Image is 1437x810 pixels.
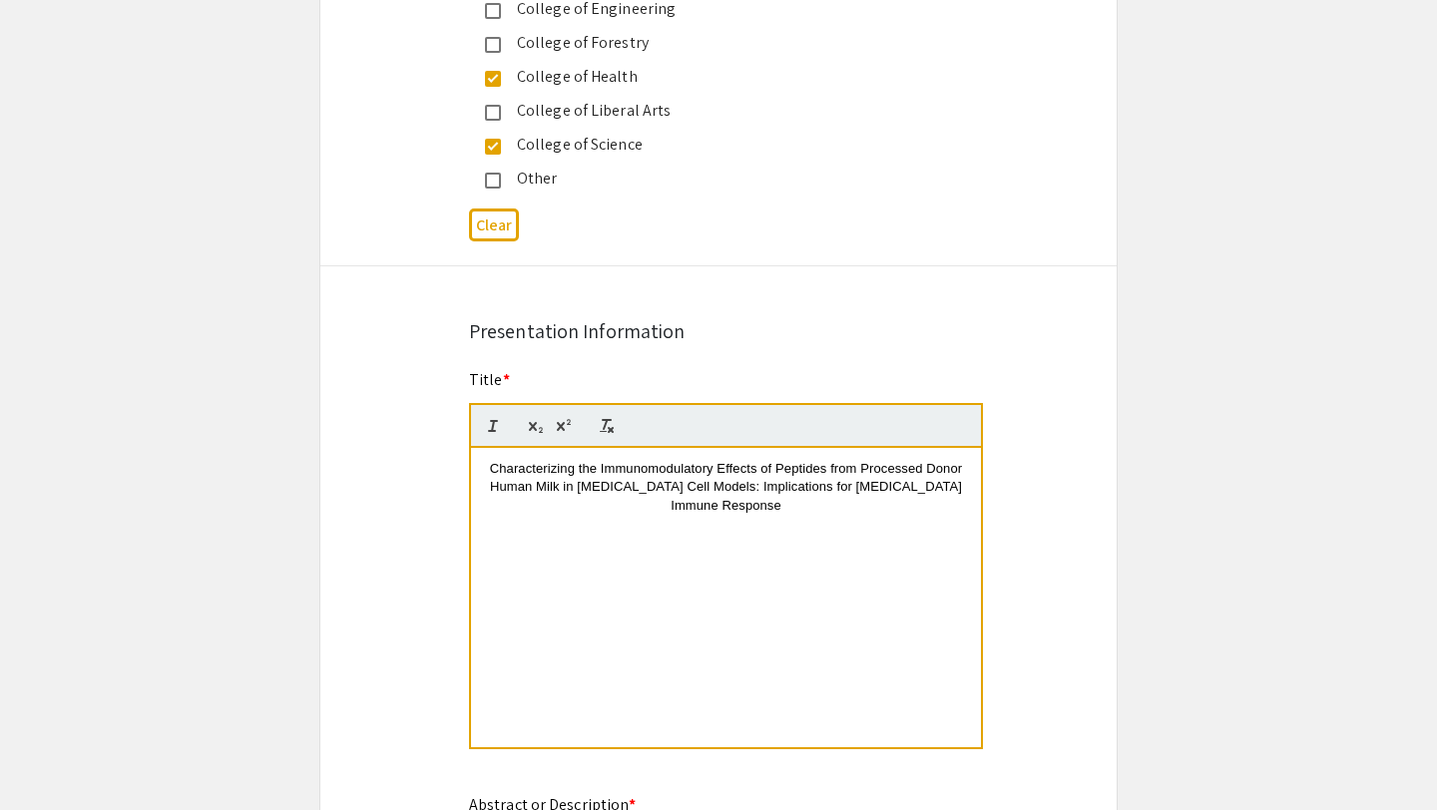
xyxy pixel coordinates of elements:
iframe: Chat [15,720,85,795]
div: College of Health [501,65,920,89]
div: College of Liberal Arts [501,99,920,123]
div: College of Science [501,133,920,157]
div: Other [501,167,920,191]
div: Presentation Information [469,316,968,346]
button: Clear [469,208,519,241]
div: College of Forestry [501,31,920,55]
span: Characterizing the Immunomodulatory Effects of Peptides from Processed Donor Human Milk in [MEDIC... [490,461,966,513]
mat-label: Title [469,369,510,390]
